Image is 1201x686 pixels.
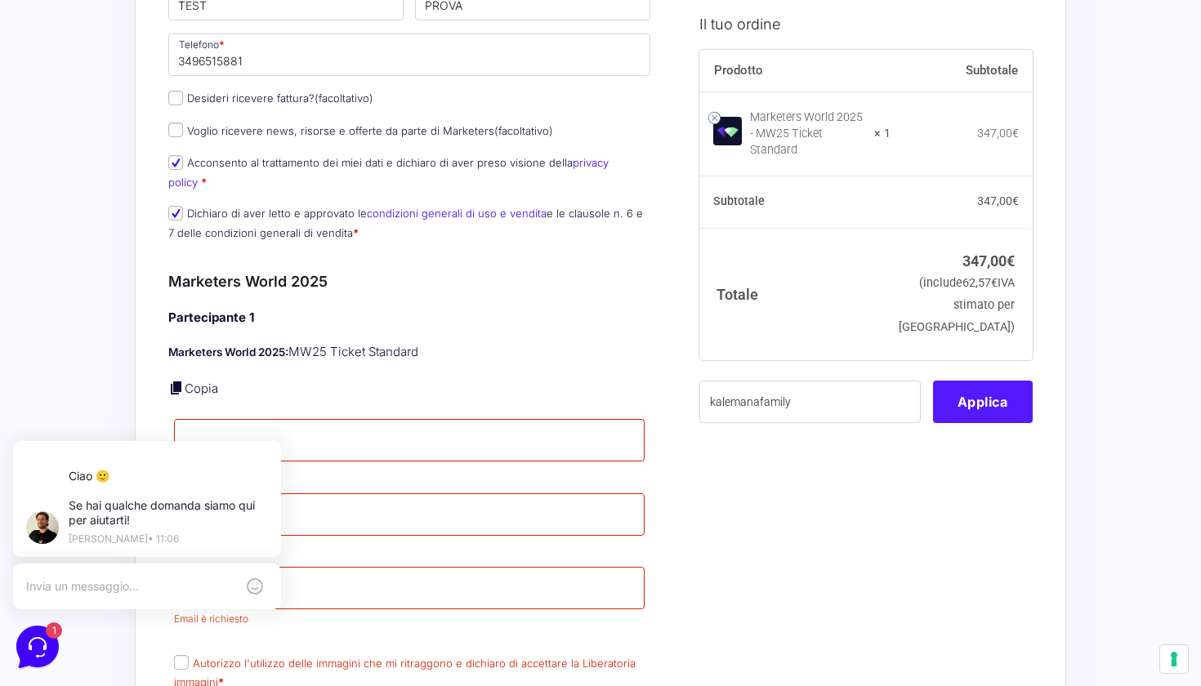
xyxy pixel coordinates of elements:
button: Home [13,524,114,562]
button: Le tue preferenze relative al consenso per le tecnologie di tracciamento [1160,645,1188,673]
img: dark [36,90,69,122]
th: Totale [699,228,891,359]
a: condizioni generali di uso e vendita [367,207,547,220]
p: Aiuto [252,547,275,562]
a: Copia [185,381,218,396]
button: Inizia una conversazione [26,140,301,173]
strong: × 1 [874,125,891,141]
h3: Marketers World 2025 [168,270,650,292]
h2: Ciao da Marketers 👋 [13,13,275,39]
label: Dichiaro di aver letto e approvato le e le clausole n. 6 e 7 delle condizioni generali di vendita [168,207,643,238]
span: € [1007,252,1015,269]
span: € [1012,126,1019,139]
p: Ciao 🙂 Se hai qualche domanda siamo qui per aiutarti! [69,111,254,127]
span: 1 [163,523,175,534]
label: Voglio ricevere news, risorse e offerte da parte di Marketers [168,124,553,137]
p: Se hai qualche domanda siamo qui per aiutarti! [78,77,278,106]
button: Applica [933,380,1033,422]
input: Desideri ricevere fattura?(facoltativo) [168,91,183,105]
input: Coupon [699,380,921,422]
p: MW25 Ticket Standard [168,343,650,362]
th: Subtotale [699,176,891,228]
input: Cerca un articolo... [37,241,267,257]
p: [PERSON_NAME] • 11:06 [78,113,278,122]
bdi: 347,00 [962,252,1015,269]
a: [DEMOGRAPHIC_DATA] tutto [145,65,301,78]
a: [PERSON_NAME]Ciao 🙂 Se hai qualche domanda siamo qui per aiutarti!26 gg fa1 [20,85,307,134]
input: Acconsento al trattamento dei miei dati e dichiaro di aver preso visione dellaprivacy policy [168,155,183,170]
span: (facoltativo) [315,91,373,105]
input: Telefono * [168,33,650,76]
bdi: 347,00 [977,194,1019,207]
span: € [1012,194,1019,207]
input: Voglio ricevere news, risorse e offerte da parte di Marketers(facoltativo) [168,122,183,137]
p: Ciao 🙂 [78,47,278,62]
button: 1Messaggi [114,524,214,562]
bdi: 347,00 [977,126,1019,139]
span: (facoltativo) [494,124,553,137]
span: Inizia una conversazione [106,150,241,163]
a: privacy policy [168,156,609,188]
div: Marketers World 2025 - MW25 Ticket Standard [750,109,864,158]
h4: Partecipante 1 [168,309,650,327]
a: Apri Centro Assistenza [174,206,301,219]
span: € [991,276,998,290]
h3: Il tuo ordine [699,12,1033,34]
small: (include IVA stimato per [GEOGRAPHIC_DATA]) [899,276,1015,334]
strong: Marketers World 2025: [168,345,288,359]
img: dark [26,93,59,126]
input: Autorizzo l'utilizzo delle immagini che mi ritraggono e dichiaro di accettare la Liberatoria imma... [174,655,189,670]
label: Acconsento al trattamento dei miei dati e dichiaro di aver preso visione della [168,156,609,188]
span: 62,57 [962,276,998,290]
a: Copia i dettagli dell'acquirente [168,380,185,396]
button: Aiuto [213,524,314,562]
label: Desideri ricevere fattura? [168,91,373,105]
input: Dichiaro di aver letto e approvato lecondizioni generali di uso e venditae le clausole n. 6 e 7 d... [168,206,183,220]
img: Marketers World 2025 - MW25 Ticket Standard [713,117,742,145]
iframe: Customerly Messenger Launcher [13,622,62,671]
th: Prodotto [699,49,891,91]
span: Le tue conversazioni [26,65,139,78]
span: 1 [284,111,301,127]
span: Trova una risposta [26,206,127,219]
p: Home [49,547,77,562]
p: Messaggi [141,547,185,562]
p: 26 gg fa [264,91,301,106]
th: Subtotale [891,49,1033,91]
span: [PERSON_NAME] [69,91,254,108]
